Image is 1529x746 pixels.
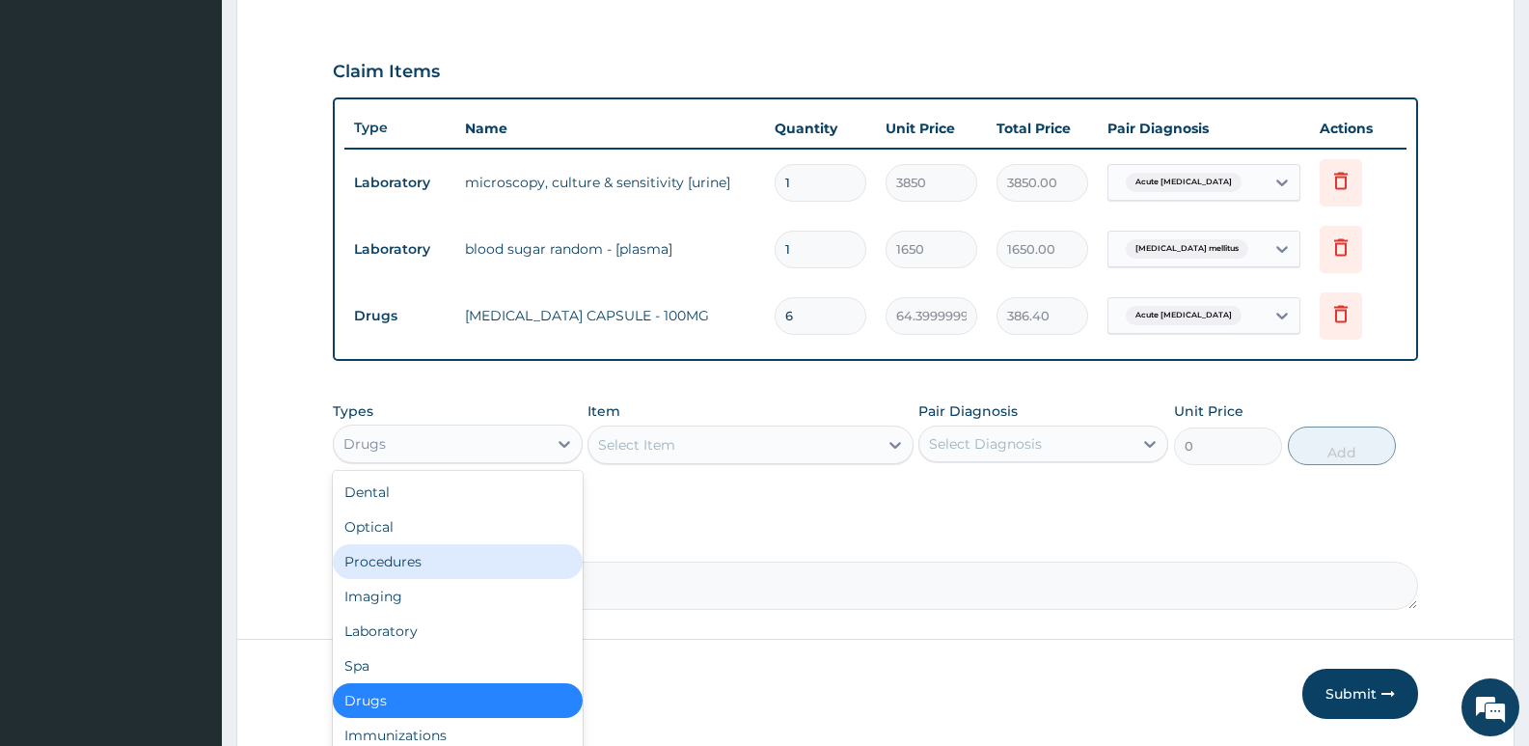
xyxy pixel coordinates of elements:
img: d_794563401_company_1708531726252_794563401 [36,97,78,145]
div: Dental [333,475,583,510]
h3: Claim Items [333,62,440,83]
th: Actions [1310,109,1406,148]
td: Drugs [344,298,455,334]
button: Submit [1302,669,1418,719]
label: Types [333,403,373,420]
td: Laboratory [344,232,455,267]
th: Total Price [987,109,1098,148]
div: Minimize live chat window [316,10,363,56]
span: [MEDICAL_DATA] mellitus [1126,239,1248,259]
span: Acute [MEDICAL_DATA] [1126,173,1242,192]
label: Unit Price [1174,401,1243,421]
th: Quantity [765,109,876,148]
label: Item [587,401,620,421]
div: Procedures [333,544,583,579]
td: blood sugar random - [plasma] [455,230,765,268]
div: Laboratory [333,614,583,649]
th: Type [344,110,455,146]
button: Add [1288,427,1396,465]
div: Select Item [598,435,675,455]
div: Imaging [333,579,583,614]
textarea: Type your message and hit 'Enter' [10,527,368,594]
span: We're online! [112,243,266,438]
div: Select Diagnosis [929,434,1042,454]
div: Optical [333,510,583,544]
th: Name [455,109,765,148]
label: Pair Diagnosis [918,401,1018,421]
td: [MEDICAL_DATA] CAPSULE - 100MG [455,296,765,335]
div: Drugs [333,683,583,718]
div: Chat with us now [100,108,324,133]
th: Pair Diagnosis [1098,109,1310,148]
td: Laboratory [344,165,455,201]
div: Drugs [343,434,386,454]
th: Unit Price [876,109,987,148]
label: Comment [333,535,1418,551]
span: Acute [MEDICAL_DATA] [1126,306,1242,325]
td: microscopy, culture & sensitivity [urine] [455,163,765,202]
div: Spa [333,649,583,683]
